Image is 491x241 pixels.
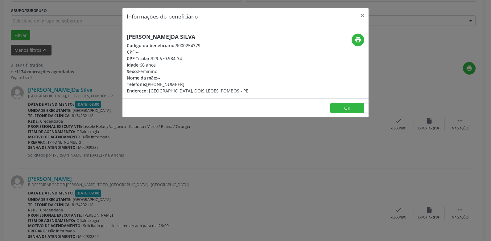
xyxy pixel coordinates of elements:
div: 9000254379 [127,42,248,49]
span: CPF Titular: [127,55,151,61]
span: [GEOGRAPHIC_DATA], DOIS LEOES, POMBOS - PE [149,88,248,94]
span: Código do beneficiário: [127,43,176,48]
button: OK [330,103,364,113]
span: Nome da mãe: [127,75,157,81]
span: CPF: [127,49,136,55]
button: Close [356,8,369,23]
span: Endereço: [127,88,148,94]
span: Idade: [127,62,140,68]
span: Sexo: [127,68,138,74]
div: -- [127,75,248,81]
h5: Informações do beneficiário [127,12,198,20]
div: -- [127,49,248,55]
div: [PHONE_NUMBER] [127,81,248,88]
div: 329.670.984-34 [127,55,248,62]
div: 66 anos [127,62,248,68]
h5: [PERSON_NAME]Da Silva [127,34,248,40]
button: print [352,34,364,46]
div: Feminino [127,68,248,75]
span: Telefone: [127,81,146,87]
i: print [355,36,361,43]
